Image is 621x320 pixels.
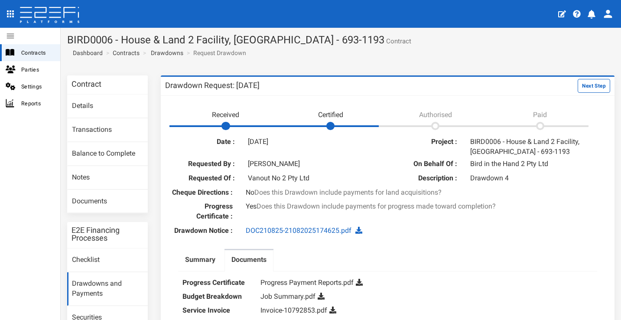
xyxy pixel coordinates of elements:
[178,250,222,272] a: Summary
[67,142,148,166] a: Balance to Complete
[394,159,464,169] label: On Behalf Of :
[185,49,246,57] li: Request Drawdown
[172,159,241,169] label: Requested By :
[254,188,442,196] span: Does this Drawdown include payments for land acquisitions?
[67,248,148,272] a: Checklist
[72,226,143,242] h3: E2E Financing Processes
[257,202,496,210] span: Does this Drawdown include payments for progress made toward completion?
[394,173,464,183] label: Description :
[69,49,103,57] a: Dashboard
[165,202,239,222] label: Progress Certificate :
[394,137,464,147] label: Project :
[533,111,547,119] span: Paid
[241,173,381,183] div: Vanout No 2 Pty Ltd
[241,159,381,169] div: [PERSON_NAME]
[384,38,411,45] small: Contract
[69,49,103,56] span: Dashboard
[318,111,343,119] span: Certified
[113,49,140,57] a: Contracts
[578,79,610,93] button: Next Step
[172,173,241,183] label: Requested Of :
[21,98,53,108] span: Reports
[578,81,610,89] a: Next Step
[21,82,53,91] span: Settings
[182,276,252,290] dt: Progress Certificate
[185,255,215,265] label: Summary
[72,80,101,88] h3: Contract
[151,49,183,57] a: Drawdowns
[231,255,267,265] label: Documents
[239,188,536,198] div: No
[21,48,53,58] span: Contracts
[67,34,614,46] h1: BIRD0006 - House & Land 2 Facility, [GEOGRAPHIC_DATA] - 693-1193
[182,290,252,304] dt: Budget Breakdown
[260,292,315,300] a: Job Summary.pdf
[165,188,239,198] label: Cheque Directions :
[464,137,603,157] div: BIRD0006 - House & Land 2 Facility, [GEOGRAPHIC_DATA] - 693-1193
[464,159,603,169] div: Bird in the Hand 2 Pty Ltd
[260,278,354,287] a: Progress Payment Reports.pdf
[239,202,536,212] div: Yes
[464,173,603,183] div: Drawdown 4
[419,111,452,119] span: Authorised
[246,226,351,235] a: DOC210825-21082025174625.pdf
[172,137,241,147] label: Date :
[67,166,148,189] a: Notes
[260,306,327,314] a: Invoice-10792853.pdf
[165,226,239,236] label: Drawdown Notice :
[67,272,148,306] a: Drawdowns and Payments
[67,118,148,142] a: Transactions
[224,250,273,272] a: Documents
[21,65,53,75] span: Parties
[241,137,381,147] div: [DATE]
[182,304,252,317] dt: Service Invoice
[67,190,148,213] a: Documents
[67,95,148,118] a: Details
[165,82,260,89] h3: Drawdown Request: [DATE]
[212,111,239,119] span: Received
